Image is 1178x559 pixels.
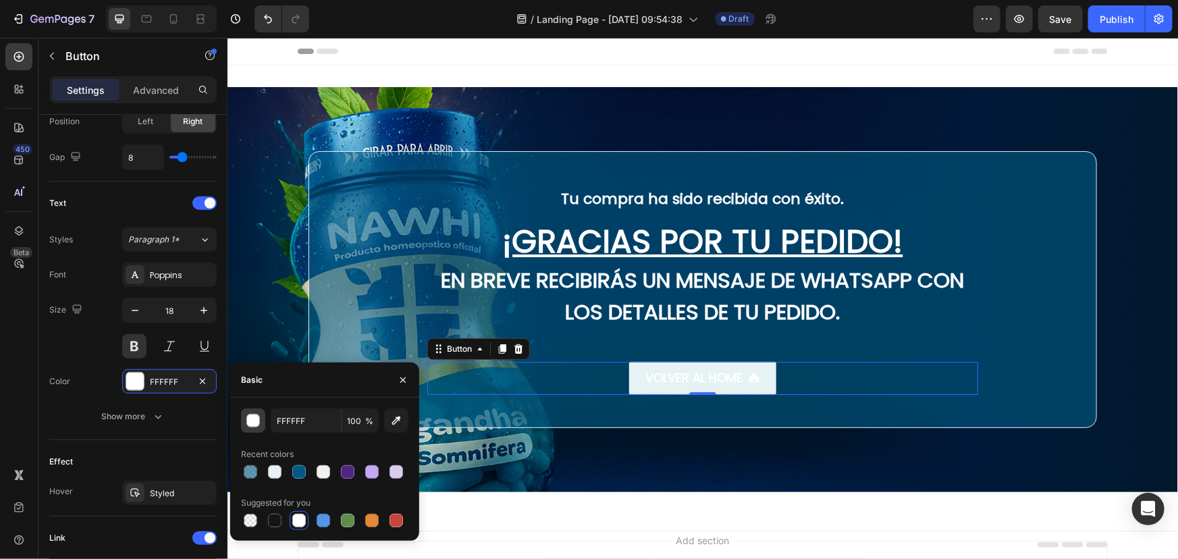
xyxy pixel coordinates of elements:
[184,115,203,128] span: Right
[128,234,180,246] span: Paragraph 1*
[418,329,515,351] p: VOLVER AL HOME
[49,269,66,281] div: Font
[271,408,341,433] input: Eg: FFFFFF
[217,305,247,317] div: Button
[88,11,95,27] p: 7
[13,144,32,155] div: 450
[365,415,373,427] span: %
[67,83,105,97] p: Settings
[133,83,179,97] p: Advanced
[241,448,294,460] div: Recent colors
[65,48,180,64] p: Button
[537,12,683,26] span: Landing Page - [DATE] 09:54:38
[49,301,85,319] div: Size
[49,532,65,544] div: Link
[150,487,213,500] div: Styled
[241,374,263,386] div: Basic
[123,145,163,169] input: Auto
[729,13,749,25] span: Draft
[255,5,309,32] div: Undo/Redo
[1132,493,1164,525] div: Open Intercom Messenger
[10,247,32,258] div: Beta
[49,375,70,388] div: Color
[49,404,217,429] button: Show more
[1100,12,1133,26] div: Publish
[1038,5,1083,32] button: Save
[49,197,66,209] div: Text
[150,269,213,282] div: Poppins
[122,228,217,252] button: Paragraph 1*
[227,38,1178,559] iframe: Design area
[531,12,535,26] span: /
[1088,5,1145,32] button: Publish
[49,149,84,167] div: Gap
[49,234,73,246] div: Styles
[150,376,189,388] div: FFFFFF
[1050,14,1072,25] span: Save
[241,497,311,509] div: Suggested for you
[402,324,549,356] a: VOLVER AL HOME
[49,456,73,468] div: Effect
[102,410,165,423] div: Show more
[49,485,73,498] div: Hover
[5,5,101,32] button: 7
[49,115,80,128] div: Position
[138,115,154,128] span: Left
